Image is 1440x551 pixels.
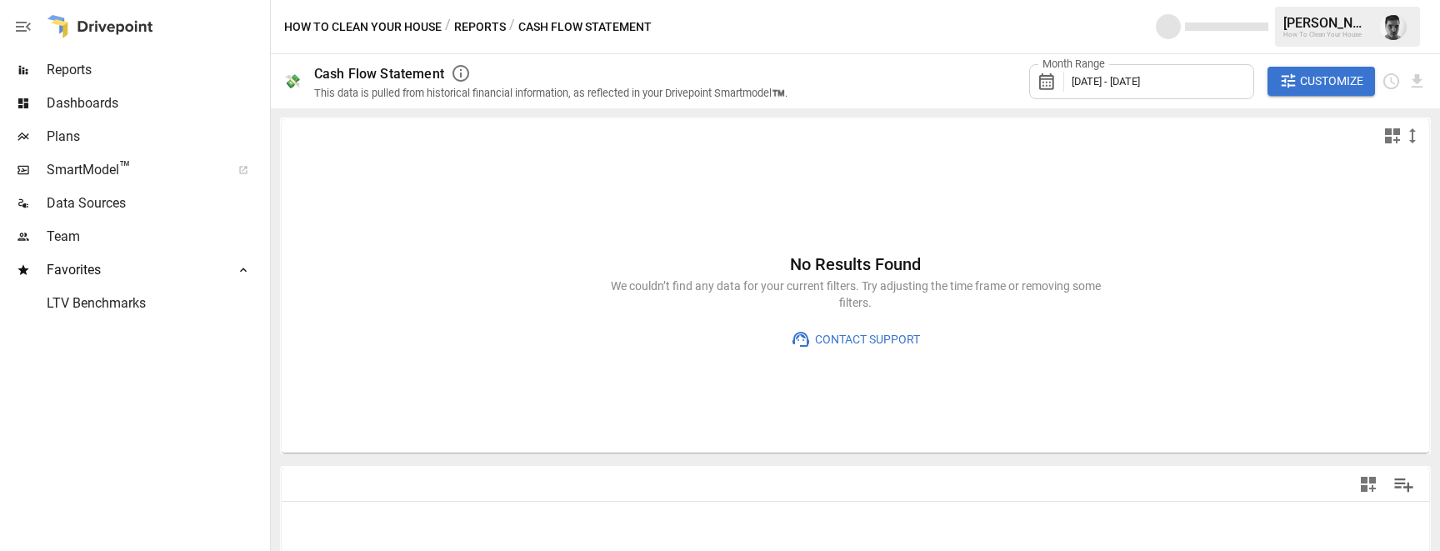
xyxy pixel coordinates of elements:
span: Favorites [47,260,220,280]
div: [PERSON_NAME] [1283,15,1370,31]
button: How To Clean Your House [284,17,442,38]
button: Lucas Nofal [1370,3,1417,50]
span: ™ [119,158,131,178]
h6: No Results Found [606,251,1106,278]
button: Download report [1407,72,1427,91]
span: SmartModel [47,160,220,180]
span: Dashboards [47,93,267,113]
span: Contact Support [811,329,920,350]
button: Schedule report [1382,72,1401,91]
span: Plans [47,127,267,147]
span: Data Sources [47,193,267,213]
span: Reports [47,60,267,80]
div: This data is pulled from historical financial information, as reflected in your Drivepoint Smartm... [314,87,787,99]
button: Manage Columns [1385,466,1422,503]
img: Lucas Nofal [1380,13,1407,40]
span: Team [47,227,267,247]
p: We couldn’t find any data for your current filters. Try adjusting the time frame or removing some... [606,278,1106,311]
div: / [509,17,515,38]
button: Reports [454,17,506,38]
label: Month Range [1038,57,1109,72]
span: Customize [1300,71,1363,92]
span: LTV Benchmarks [47,293,267,313]
button: Customize [1267,67,1376,97]
button: Contact Support [779,324,932,354]
div: / [445,17,451,38]
span: [DATE] - [DATE] [1072,75,1140,88]
div: How To Clean Your House [1283,31,1370,38]
div: 💸 [284,73,301,89]
div: Cash Flow Statement [314,66,444,82]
